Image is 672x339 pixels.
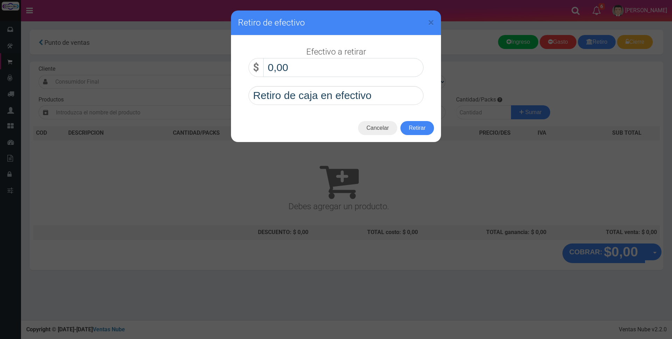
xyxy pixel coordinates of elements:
h3: Efectivo a retirar [306,47,366,56]
button: Close [428,17,434,28]
h3: Retiro de efectivo [238,17,434,28]
button: Retirar [400,121,434,135]
strong: $ [253,61,259,73]
span: × [428,16,434,29]
button: Cancelar [358,121,397,135]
